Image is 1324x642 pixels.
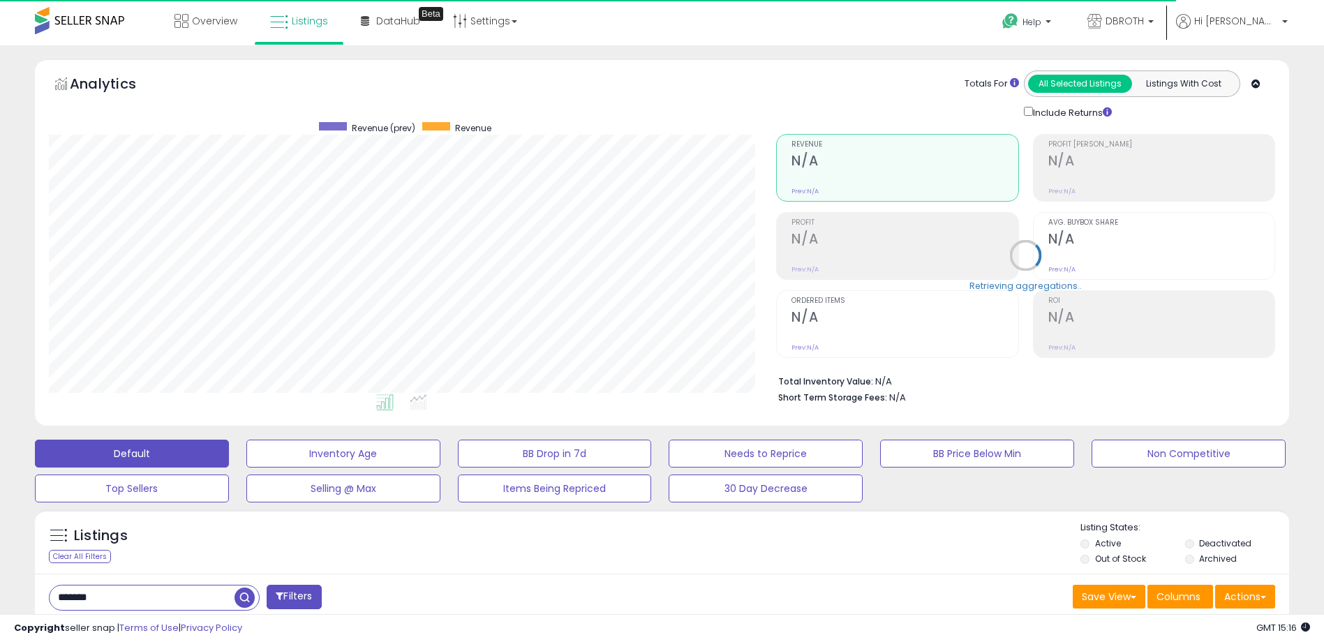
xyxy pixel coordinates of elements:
[965,77,1019,91] div: Totals For
[1013,104,1129,120] div: Include Returns
[669,475,863,502] button: 30 Day Decrease
[1073,585,1145,609] button: Save View
[246,440,440,468] button: Inventory Age
[1080,521,1289,535] p: Listing States:
[1176,14,1288,45] a: Hi [PERSON_NAME]
[14,621,65,634] strong: Copyright
[991,2,1065,45] a: Help
[880,440,1074,468] button: BB Price Below Min
[119,621,179,634] a: Terms of Use
[1156,590,1200,604] span: Columns
[14,622,242,635] div: seller snap | |
[1131,75,1235,93] button: Listings With Cost
[352,122,415,134] span: Revenue (prev)
[419,7,443,21] div: Tooltip anchor
[35,475,229,502] button: Top Sellers
[969,279,1082,292] div: Retrieving aggregations..
[1256,621,1310,634] span: 2025-09-10 15:16 GMT
[267,585,321,609] button: Filters
[1022,16,1041,28] span: Help
[246,475,440,502] button: Selling @ Max
[1095,537,1121,549] label: Active
[1147,585,1213,609] button: Columns
[49,550,111,563] div: Clear All Filters
[1194,14,1278,28] span: Hi [PERSON_NAME]
[669,440,863,468] button: Needs to Reprice
[1106,14,1144,28] span: DBROTH
[35,440,229,468] button: Default
[1215,585,1275,609] button: Actions
[74,526,128,546] h5: Listings
[455,122,491,134] span: Revenue
[1028,75,1132,93] button: All Selected Listings
[1199,537,1251,549] label: Deactivated
[458,475,652,502] button: Items Being Repriced
[1092,440,1286,468] button: Non Competitive
[181,621,242,634] a: Privacy Policy
[1095,553,1146,565] label: Out of Stock
[376,14,420,28] span: DataHub
[292,14,328,28] span: Listings
[70,74,163,97] h5: Analytics
[192,14,237,28] span: Overview
[458,440,652,468] button: BB Drop in 7d
[1002,13,1019,30] i: Get Help
[1199,553,1237,565] label: Archived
